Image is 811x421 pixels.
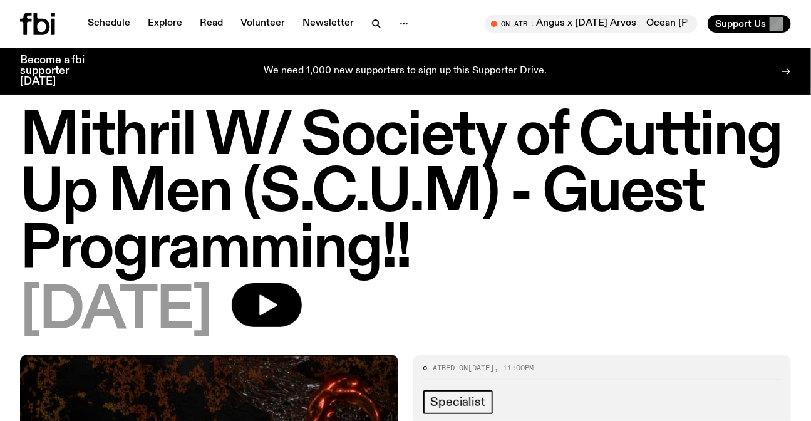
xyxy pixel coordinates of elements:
[431,395,485,409] span: Specialist
[423,390,493,414] a: Specialist
[295,15,361,33] a: Newsletter
[20,55,100,87] h3: Become a fbi supporter [DATE]
[708,15,791,33] button: Support Us
[140,15,190,33] a: Explore
[485,15,698,33] button: On AirOcean [PERSON_NAME] & Angus x [DATE] ArvosOcean [PERSON_NAME] & Angus x [DATE] Arvos
[192,15,230,33] a: Read
[433,363,468,373] span: Aired on
[20,283,212,340] span: [DATE]
[715,18,766,29] span: Support Us
[495,363,534,373] span: , 11:00pm
[264,66,547,77] p: We need 1,000 new supporters to sign up this Supporter Drive.
[80,15,138,33] a: Schedule
[468,363,495,373] span: [DATE]
[233,15,292,33] a: Volunteer
[20,109,791,278] h1: Mithril W/ Society of Cutting Up Men (S.C.U.M) - Guest Programming!!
